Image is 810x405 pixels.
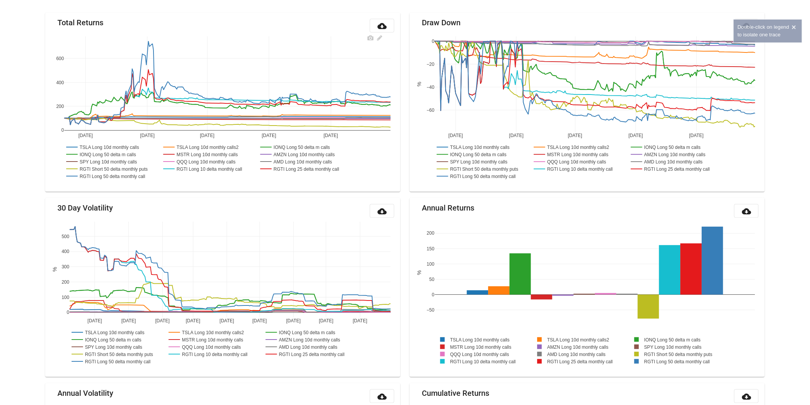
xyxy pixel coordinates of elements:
[377,207,387,216] mat-icon: cloud_download
[738,24,789,38] span: Double-click on legend to isolate one trace
[377,392,387,401] mat-icon: cloud_download
[422,389,489,397] mat-card-title: Cumulative Returns
[57,204,113,212] mat-card-title: 30 Day Volatility
[422,204,474,212] mat-card-title: Annual Returns
[57,19,103,26] mat-card-title: Total Returns
[790,23,798,31] button: ×
[742,392,751,401] mat-icon: cloud_download
[57,389,113,397] mat-card-title: Annual Volatility
[377,21,387,31] mat-icon: cloud_download
[422,19,461,26] mat-card-title: Draw Down
[742,207,751,216] mat-icon: cloud_download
